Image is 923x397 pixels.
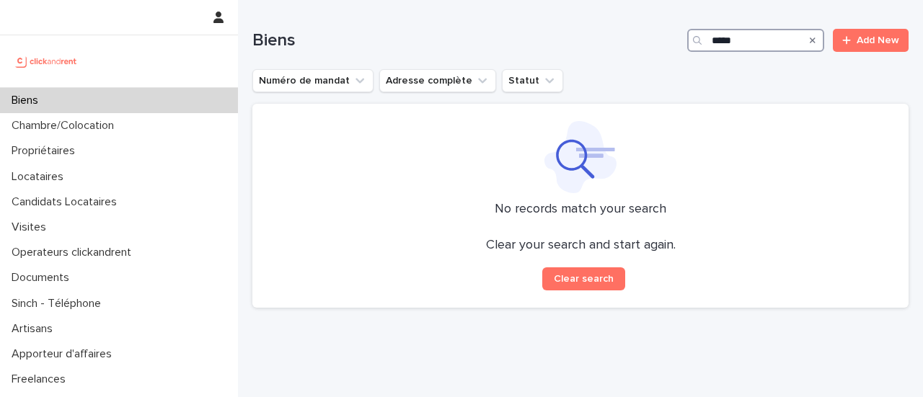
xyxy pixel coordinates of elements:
p: Locataires [6,170,75,184]
p: Clear your search and start again. [486,238,676,254]
button: Adresse complète [379,69,496,92]
button: Clear search [542,267,625,290]
p: Artisans [6,322,64,336]
span: Clear search [554,274,614,284]
p: Documents [6,271,81,285]
img: UCB0brd3T0yccxBKYDjQ [12,47,81,76]
p: Apporteur d'affaires [6,347,123,361]
span: Add New [857,35,899,45]
a: Add New [833,29,909,52]
p: No records match your search [270,202,891,218]
button: Statut [502,69,563,92]
p: Visites [6,220,58,234]
p: Operateurs clickandrent [6,246,143,259]
p: Propriétaires [6,144,87,158]
p: Sinch - Téléphone [6,297,112,311]
p: Biens [6,94,50,107]
p: Chambre/Colocation [6,119,125,133]
p: Candidats Locataires [6,195,128,209]
h1: Biens [252,30,681,51]
p: Freelances [6,373,77,386]
input: Search [687,29,824,52]
button: Numéro de mandat [252,69,374,92]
